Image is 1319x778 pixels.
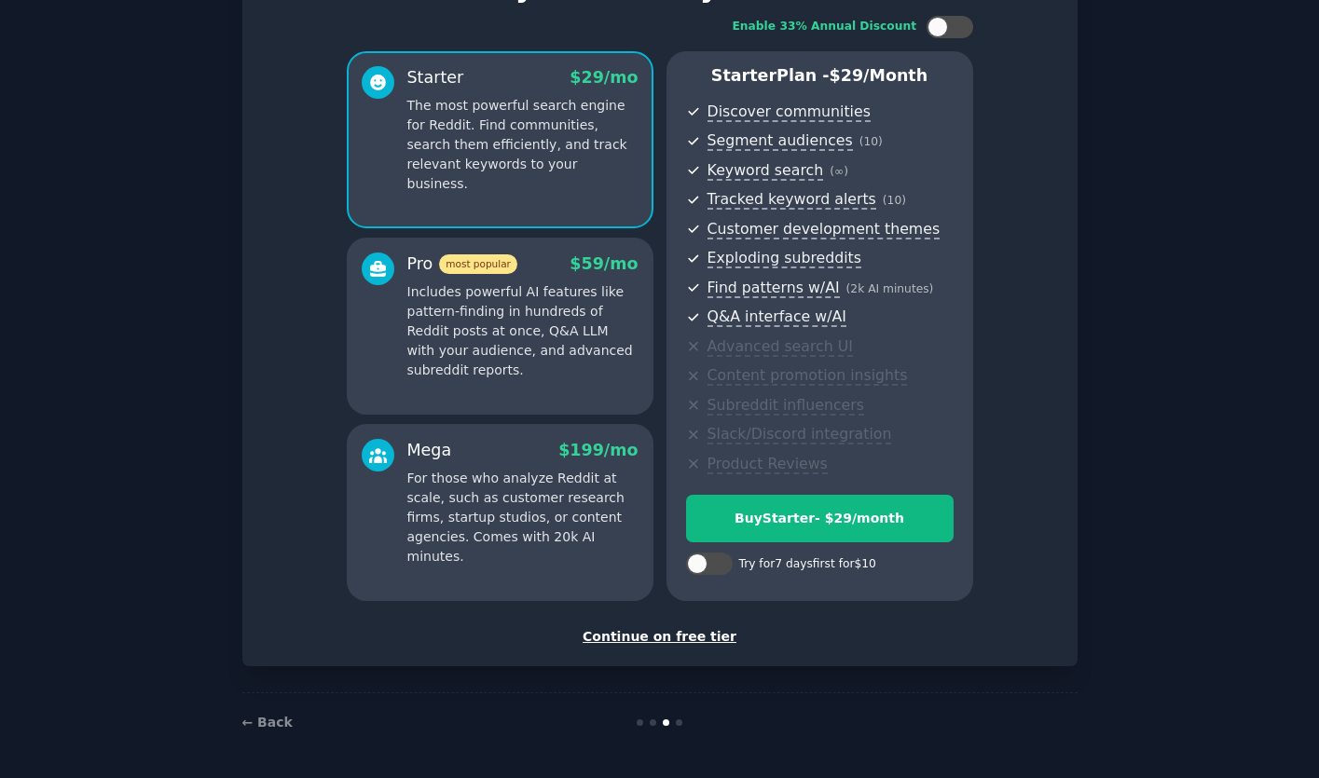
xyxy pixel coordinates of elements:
[708,455,828,474] span: Product Reviews
[830,66,928,85] span: $ 29 /month
[407,439,452,462] div: Mega
[708,337,853,357] span: Advanced search UI
[708,396,864,416] span: Subreddit influencers
[708,366,908,386] span: Content promotion insights
[708,131,853,151] span: Segment audiences
[733,19,917,35] div: Enable 33% Annual Discount
[262,627,1058,647] div: Continue on free tier
[708,161,824,181] span: Keyword search
[439,254,517,274] span: most popular
[830,165,848,178] span: ( ∞ )
[407,469,639,566] p: For those who analyze Reddit at scale, such as customer research firms, startup studios, or conte...
[846,282,934,295] span: ( 2k AI minutes )
[708,307,846,327] span: Q&A interface w/AI
[739,556,876,573] div: Try for 7 days first for $10
[686,64,954,88] p: Starter Plan -
[686,495,954,542] button: BuyStarter- $29/month
[407,282,639,380] p: Includes powerful AI features like pattern-finding in hundreds of Reddit posts at once, Q&A LLM w...
[242,715,293,730] a: ← Back
[708,249,861,268] span: Exploding subreddits
[687,509,953,528] div: Buy Starter - $ 29 /month
[708,102,871,122] span: Discover communities
[859,135,883,148] span: ( 10 )
[407,66,464,89] div: Starter
[708,190,876,210] span: Tracked keyword alerts
[407,96,639,194] p: The most powerful search engine for Reddit. Find communities, search them efficiently, and track ...
[570,68,638,87] span: $ 29 /mo
[708,220,941,239] span: Customer development themes
[407,253,517,276] div: Pro
[570,254,638,273] span: $ 59 /mo
[558,441,638,459] span: $ 199 /mo
[708,425,892,444] span: Slack/Discord integration
[883,194,906,207] span: ( 10 )
[708,279,840,298] span: Find patterns w/AI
